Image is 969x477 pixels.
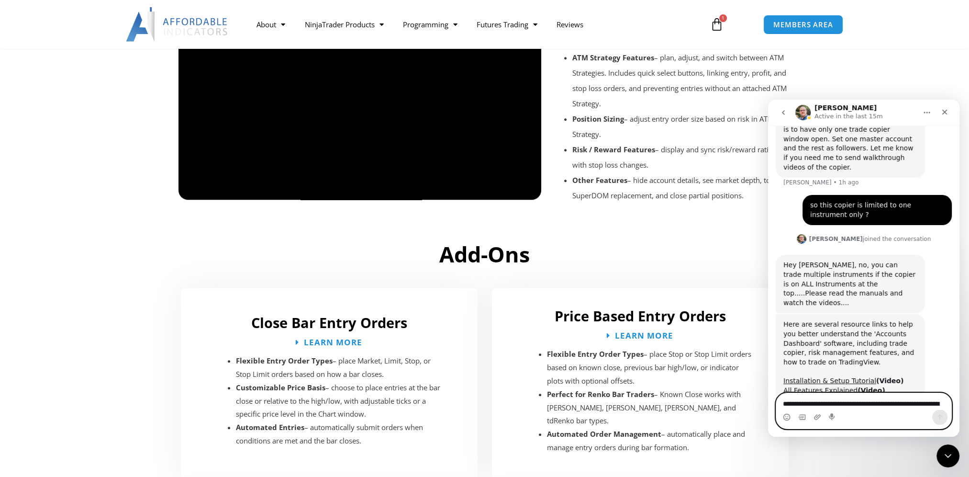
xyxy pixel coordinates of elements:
iframe: Intercom live chat [768,100,959,437]
strong: Customizable Price Basis [236,383,325,392]
a: About [247,13,295,35]
iframe: Intercom live chat [936,444,959,467]
a: Learn More [607,331,673,340]
a: Programming [393,13,467,35]
span: Learn More [615,331,673,340]
a: NinjaTrader Products [295,13,393,35]
strong: Flexible Entry Order Types [547,349,644,359]
li: – automatically place and manage entry orders during bar formation. [547,428,755,454]
li: – adjust entry order size based on risk in ATM Strategy. [572,111,790,142]
li: – Known Close works with [PERSON_NAME], [PERSON_NAME], [PERSON_NAME], and tdRenko bar types. [547,388,755,428]
a: Reviews [546,13,592,35]
li: – display and sync risk/reward ratios with stop loss changes. [572,142,790,172]
strong: Automated Order Management [547,429,661,439]
img: LogoAI | Affordable Indicators – NinjaTrader [126,7,229,42]
li: – choose to place entries at the bar close or relative to the high/low, with adjustable ticks or ... [236,381,444,421]
span: MEMBERS AREA [773,21,833,28]
strong: Automated Entries [236,422,304,432]
strong: Risk / Reward Features [572,145,655,154]
strong: Perfect for Renko Bar Traders [547,389,654,399]
strong: ATM Strategy Features [572,53,654,62]
li: – place Stop or Stop Limit orders based on known close, previous bar high/low, or indicator plots... [547,348,755,388]
li: – plan, adjust, and switch between ATM Strategies. Includes quick select buttons, linking entry, ... [572,50,790,111]
strong: Flexible Entry Order Types [236,356,333,365]
strong: Other Features [572,175,627,185]
nav: Menu [247,13,699,35]
h2: Close Bar Entry Orders [190,314,468,332]
li: – automatically submit orders when conditions are met and the bar closes. [236,421,444,448]
a: Learn More [296,338,362,346]
a: Futures Trading [467,13,546,35]
strong: Position Sizing [572,114,624,124]
h2: Add-Ons [178,240,791,269]
span: Learn More [304,338,362,346]
li: – hide account details, see market depth, toggle SuperDOM replacement, and close partial positions. [572,172,790,203]
a: 1 [696,11,738,38]
li: – place Market, Limit, Stop, or Stop Limit orders based on how a bar closes. [236,354,444,381]
a: MEMBERS AREA [763,15,843,34]
span: 1 [719,14,727,22]
h2: Price Based Entry Orders [501,307,779,325]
